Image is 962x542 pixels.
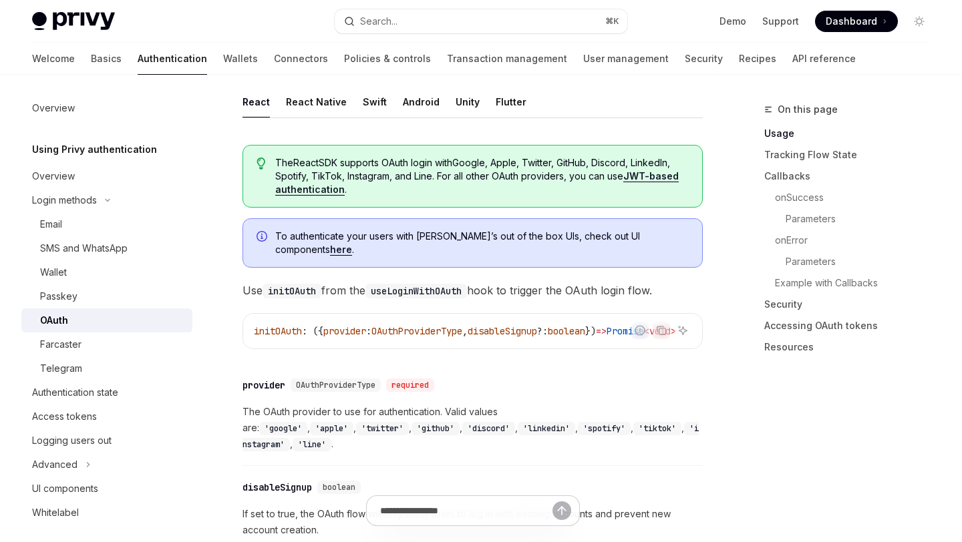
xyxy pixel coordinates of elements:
[462,422,515,435] code: 'discord'
[719,15,746,28] a: Demo
[685,43,723,75] a: Security
[596,325,607,337] span: =>
[243,378,285,392] div: provider
[548,325,585,337] span: boolean
[386,378,434,392] div: required
[21,356,192,380] a: Telegram
[764,294,941,315] a: Security
[764,208,941,230] a: Parameters
[296,380,375,390] span: OAuthProviderType
[257,231,270,244] svg: Info
[764,272,941,294] a: Example with Callbacks
[366,325,371,337] span: :
[32,192,97,208] div: Login methods
[671,325,676,337] span: >
[764,251,941,272] a: Parameters
[380,496,552,525] input: Ask a question...
[138,43,207,75] a: Authentication
[243,481,312,494] div: disableSignup
[605,16,619,27] span: ⌘ K
[310,422,353,435] code: 'apple'
[257,158,266,170] svg: Tip
[21,477,192,501] a: UI components
[32,142,157,158] h5: Using Privy authentication
[40,360,82,376] div: Telegram
[792,43,856,75] a: API reference
[21,332,192,356] a: Farcaster
[223,43,258,75] a: Wallets
[764,144,941,166] a: Tracking Flow State
[243,281,703,300] span: Use from the hook to trigger the OAuth login flow.
[32,12,115,31] img: light logo
[518,422,575,435] code: 'linkedin'
[40,312,68,328] div: OAuth
[583,43,669,75] a: User management
[275,230,689,256] span: To authenticate your users with [PERSON_NAME]’s out of the box UIs, check out UI components .
[21,212,192,236] a: Email
[653,322,670,339] button: Copy the contents from the code block
[40,216,62,232] div: Email
[496,86,526,117] div: Flutter
[32,505,79,521] div: Whitelabel
[91,43,122,75] a: Basics
[403,86,440,117] div: Android
[631,322,649,339] button: Report incorrect code
[552,501,571,520] button: Send message
[32,433,112,449] div: Logging users out
[259,422,307,435] code: 'google'
[243,404,703,452] span: The OAuth provider to use for authentication. Valid values are: , , , , , , , , , .
[40,336,82,352] div: Farcaster
[21,429,192,453] a: Logging users out
[21,284,192,308] a: Passkey
[243,86,270,117] div: React
[302,325,323,337] span: : ({
[607,325,644,337] span: Promise
[778,101,838,117] span: On this page
[21,164,192,188] a: Overview
[21,308,192,332] a: OAuth
[764,187,941,208] a: onSuccess
[21,501,192,525] a: Whitelabel
[764,166,941,187] a: Callbacks
[263,284,321,298] code: initOAuth
[32,168,75,184] div: Overview
[909,11,930,32] button: Toggle dark mode
[762,15,799,28] a: Support
[412,422,460,435] code: 'github'
[815,11,898,32] a: Dashboard
[585,325,596,337] span: })
[21,188,192,212] button: Toggle Login methods section
[32,43,75,75] a: Welcome
[21,380,192,404] a: Authentication state
[335,9,627,33] button: Open search
[32,481,98,497] div: UI components
[537,325,548,337] span: ?:
[462,325,468,337] span: ,
[286,86,347,117] div: React Native
[21,260,192,284] a: Wallet
[764,123,941,144] a: Usage
[739,43,776,75] a: Recipes
[32,100,75,116] div: Overview
[32,457,77,473] div: Advanced
[323,482,355,493] span: boolean
[21,236,192,260] a: SMS and WhatsApp
[764,315,941,336] a: Accessing OAuth tokens
[447,43,567,75] a: Transaction management
[32,409,97,425] div: Access tokens
[674,322,691,339] button: Ask AI
[456,86,480,117] div: Unity
[40,264,67,280] div: Wallet
[32,384,118,400] div: Authentication state
[330,244,352,256] a: here
[40,240,128,256] div: SMS and WhatsApp
[274,43,328,75] a: Connectors
[363,86,387,117] div: Swift
[468,325,537,337] span: disableSignup
[21,96,192,120] a: Overview
[649,325,671,337] span: void
[578,422,631,435] code: 'spotify'
[254,325,302,337] span: initOAuth
[371,325,462,337] span: OAuthProviderType
[360,13,397,29] div: Search...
